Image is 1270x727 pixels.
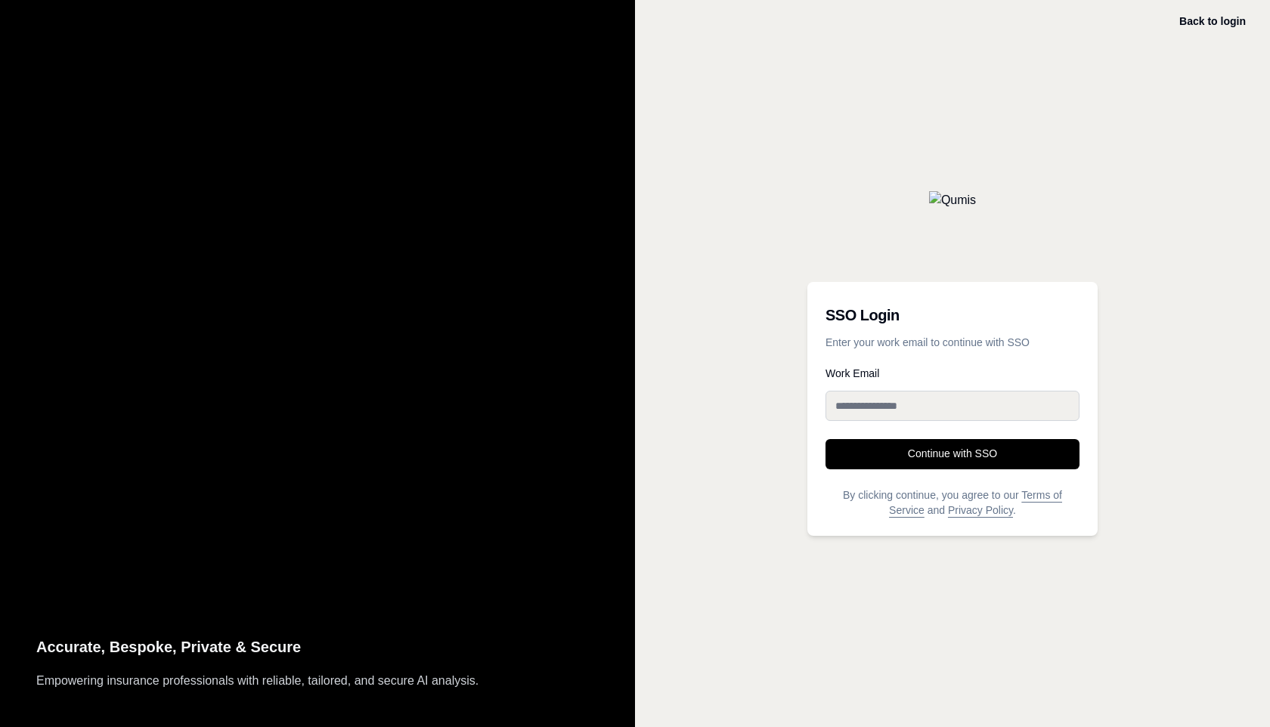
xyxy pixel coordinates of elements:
[825,439,1079,469] button: Continue with SSO
[825,335,1079,350] p: Enter your work email to continue with SSO
[36,671,599,691] p: Empowering insurance professionals with reliable, tailored, and secure AI analysis.
[825,368,1079,379] label: Work Email
[1179,15,1246,27] a: Back to login
[825,300,1079,330] h3: SSO Login
[929,191,976,209] img: Qumis
[948,504,1013,516] a: Privacy Policy
[825,487,1079,518] p: By clicking continue, you agree to our and .
[36,635,599,660] p: Accurate, Bespoke, Private & Secure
